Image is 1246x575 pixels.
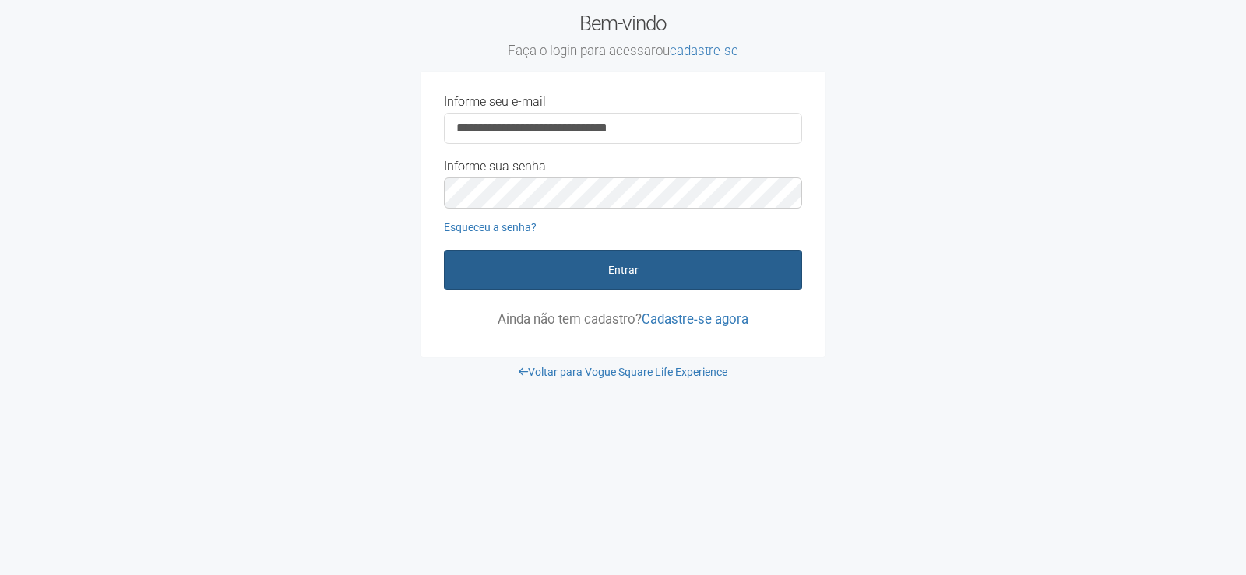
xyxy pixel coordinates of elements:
[444,160,546,174] label: Informe sua senha
[444,95,546,109] label: Informe seu e-mail
[444,221,537,233] a: Esqueceu a senha?
[519,366,727,378] a: Voltar para Vogue Square Life Experience
[642,311,748,327] a: Cadastre-se agora
[444,250,802,290] button: Entrar
[656,43,738,58] span: ou
[670,43,738,58] a: cadastre-se
[421,43,825,60] small: Faça o login para acessar
[421,12,825,60] h2: Bem-vindo
[444,312,802,326] p: Ainda não tem cadastro?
